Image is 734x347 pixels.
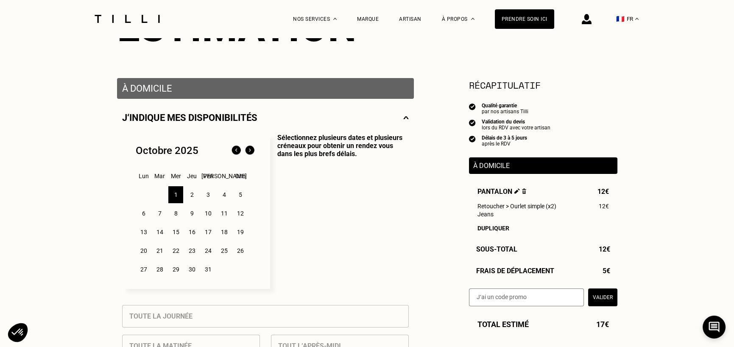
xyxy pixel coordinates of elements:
[469,78,617,92] section: Récapitulatif
[136,205,151,222] div: 6
[136,261,151,278] div: 27
[469,135,476,143] img: icon list info
[469,320,617,329] div: Total estimé
[184,224,199,241] div: 16
[599,203,609,210] span: 12€
[233,205,248,222] div: 12
[122,112,257,123] p: J‘indique mes disponibilités
[482,135,527,141] div: Délais de 3 à 5 jours
[469,103,476,110] img: icon list info
[233,224,248,241] div: 19
[482,141,527,147] div: après le RDV
[477,225,609,232] div: Dupliquer
[616,15,625,23] span: 🇫🇷
[477,187,527,196] span: Pantalon
[357,16,379,22] a: Marque
[136,145,198,157] div: Octobre 2025
[217,224,232,241] div: 18
[92,15,163,23] img: Logo du service de couturière Tilli
[233,186,248,203] div: 5
[152,224,167,241] div: 14
[597,187,609,196] span: 12€
[184,261,199,278] div: 30
[184,205,199,222] div: 9
[201,261,215,278] div: 31
[152,242,167,259] div: 21
[473,162,613,170] p: À domicile
[233,242,248,259] div: 26
[403,112,409,123] img: svg+xml;base64,PHN2ZyBmaWxsPSJub25lIiBoZWlnaHQ9IjE0IiB2aWV3Qm94PSIwIDAgMjggMTQiIHdpZHRoPSIyOCIgeG...
[469,267,617,275] div: Frais de déplacement
[168,186,183,203] div: 1
[603,267,610,275] span: 5€
[469,119,476,126] img: icon list info
[477,211,494,218] span: Jeans
[201,186,215,203] div: 3
[333,18,337,20] img: Menu déroulant
[599,245,610,253] span: 12€
[596,320,609,329] span: 17€
[482,119,550,125] div: Validation du devis
[136,242,151,259] div: 20
[514,188,520,194] img: Éditer
[471,18,474,20] img: Menu déroulant à propos
[243,144,257,157] img: Mois suivant
[482,103,528,109] div: Qualité garantie
[201,242,215,259] div: 24
[582,14,592,24] img: icône connexion
[635,18,639,20] img: menu déroulant
[482,125,550,131] div: lors du RDV avec votre artisan
[477,203,556,210] span: Retoucher > Ourlet simple (x2)
[482,109,528,115] div: par nos artisans Tilli
[184,242,199,259] div: 23
[229,144,243,157] img: Mois précédent
[136,224,151,241] div: 13
[469,288,584,306] input: J‘ai un code promo
[469,245,617,253] div: Sous-Total
[168,261,183,278] div: 29
[152,205,167,222] div: 7
[495,9,554,29] a: Prendre soin ici
[270,134,409,289] p: Sélectionnez plusieurs dates et plusieurs créneaux pour obtenir un rendez vous dans les plus bref...
[217,186,232,203] div: 4
[168,205,183,222] div: 8
[168,242,183,259] div: 22
[168,224,183,241] div: 15
[184,186,199,203] div: 2
[152,261,167,278] div: 28
[588,288,617,306] button: Valider
[201,205,215,222] div: 10
[522,188,527,194] img: Supprimer
[201,224,215,241] div: 17
[399,16,421,22] a: Artisan
[217,205,232,222] div: 11
[122,83,409,94] p: À domicile
[217,242,232,259] div: 25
